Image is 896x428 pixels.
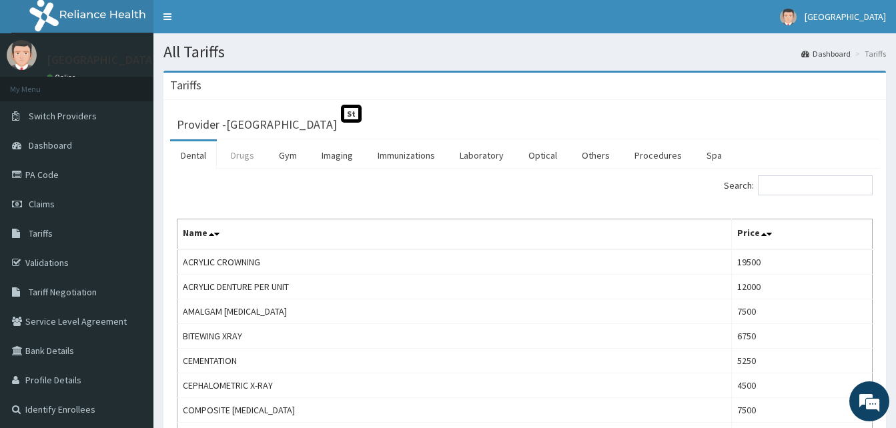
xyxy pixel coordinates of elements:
td: 6750 [731,324,872,349]
td: ACRYLIC DENTURE PER UNIT [177,275,732,299]
td: 4500 [731,373,872,398]
td: CEPHALOMETRIC X-RAY [177,373,732,398]
td: AMALGAM [MEDICAL_DATA] [177,299,732,324]
input: Search: [758,175,873,195]
h3: Provider - [GEOGRAPHIC_DATA] [177,119,337,131]
th: Name [177,219,732,250]
div: Minimize live chat window [219,7,251,39]
span: We're online! [77,129,184,263]
td: 12000 [731,275,872,299]
td: 5250 [731,349,872,373]
span: Dashboard [29,139,72,151]
td: 7500 [731,398,872,423]
a: Others [571,141,620,169]
h3: Tariffs [170,79,201,91]
p: [GEOGRAPHIC_DATA] [47,54,157,66]
span: Tariffs [29,227,53,239]
a: Drugs [220,141,265,169]
td: ACRYLIC CROWNING [177,249,732,275]
span: Claims [29,198,55,210]
span: Switch Providers [29,110,97,122]
a: Dashboard [801,48,851,59]
a: Gym [268,141,308,169]
a: Optical [518,141,568,169]
a: Imaging [311,141,364,169]
td: CEMENTATION [177,349,732,373]
a: Immunizations [367,141,446,169]
a: Procedures [624,141,693,169]
a: Online [47,73,79,82]
th: Price [731,219,872,250]
span: Tariff Negotiation [29,286,97,298]
span: [GEOGRAPHIC_DATA] [805,11,886,23]
div: Chat with us now [69,75,224,92]
span: St [341,105,362,123]
h1: All Tariffs [163,43,886,61]
li: Tariffs [852,48,886,59]
td: 7500 [731,299,872,324]
a: Laboratory [449,141,514,169]
td: 19500 [731,249,872,275]
img: User Image [7,40,37,70]
img: d_794563401_company_1708531726252_794563401 [25,67,54,100]
a: Dental [170,141,217,169]
img: User Image [780,9,797,25]
td: COMPOSITE [MEDICAL_DATA] [177,398,732,423]
a: Spa [696,141,733,169]
label: Search: [724,175,873,195]
textarea: Type your message and hit 'Enter' [7,286,254,333]
td: BITEWING XRAY [177,324,732,349]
